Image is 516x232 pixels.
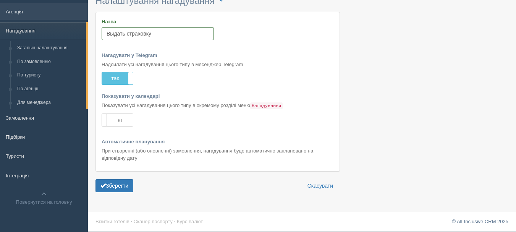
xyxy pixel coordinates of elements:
[134,219,173,224] a: Сканер паспорту
[95,219,129,224] a: Візитки готелів
[14,55,86,69] a: По замовленню
[14,82,86,96] a: По агенції
[14,41,86,55] a: Загальні налаштування
[14,68,86,82] a: По туристу
[102,18,214,25] label: Назва
[102,102,334,109] p: Показувати усі нагадування цього типу в окремому розділі меню
[302,179,338,192] a: Скасувати
[452,219,508,224] a: © All-Inclusive CRM 2025
[131,219,132,224] span: ·
[102,72,133,84] label: так
[174,219,176,224] span: ·
[102,138,334,145] label: Автоматичне планування
[102,61,334,68] p: Надсилати усі нагадування цього типу в месенджер Telegram
[102,52,334,59] label: Нагадувати у Telegram
[177,219,203,224] a: Курс валют
[14,96,86,110] a: Для менеджера
[250,102,283,108] a: Нагадування
[250,102,283,109] code: Нагадування
[102,114,133,126] label: ні
[102,92,334,100] label: Показувати у календарі
[95,179,133,192] button: Зберегти
[102,147,334,162] p: При створенні (або оновленні) замовлення, нагадування буде автоматично заплановано на відповідну ...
